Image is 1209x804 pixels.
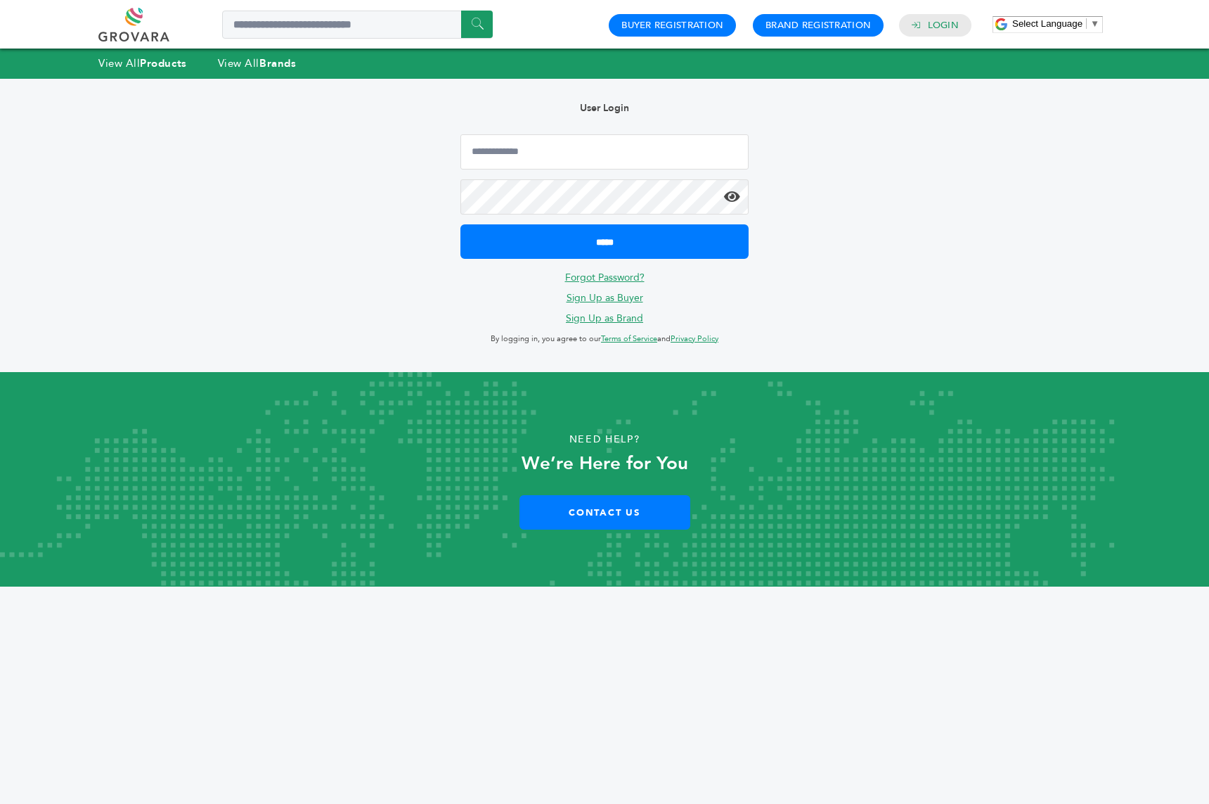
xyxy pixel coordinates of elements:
a: View AllProducts [98,56,187,70]
p: Need Help? [60,429,1149,450]
a: Brand Registration [765,19,871,32]
a: Sign Up as Brand [566,312,643,325]
a: Terms of Service [601,333,657,344]
input: Email Address [460,134,749,170]
strong: We’re Here for You [522,451,688,476]
a: Privacy Policy [671,333,718,344]
a: Buyer Registration [621,19,723,32]
input: Search a product or brand... [222,11,493,39]
strong: Brands [259,56,296,70]
input: Password [460,179,749,215]
a: Sign Up as Buyer [567,291,643,305]
p: By logging in, you agree to our and [460,331,749,347]
span: ​ [1086,18,1087,29]
b: User Login [580,101,629,115]
a: Forgot Password? [565,271,645,284]
span: Select Language [1012,18,1082,29]
strong: Products [140,56,186,70]
span: ▼ [1090,18,1099,29]
a: Contact Us [519,495,690,530]
a: Login [928,19,959,32]
a: View AllBrands [218,56,297,70]
a: Select Language​ [1012,18,1099,29]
